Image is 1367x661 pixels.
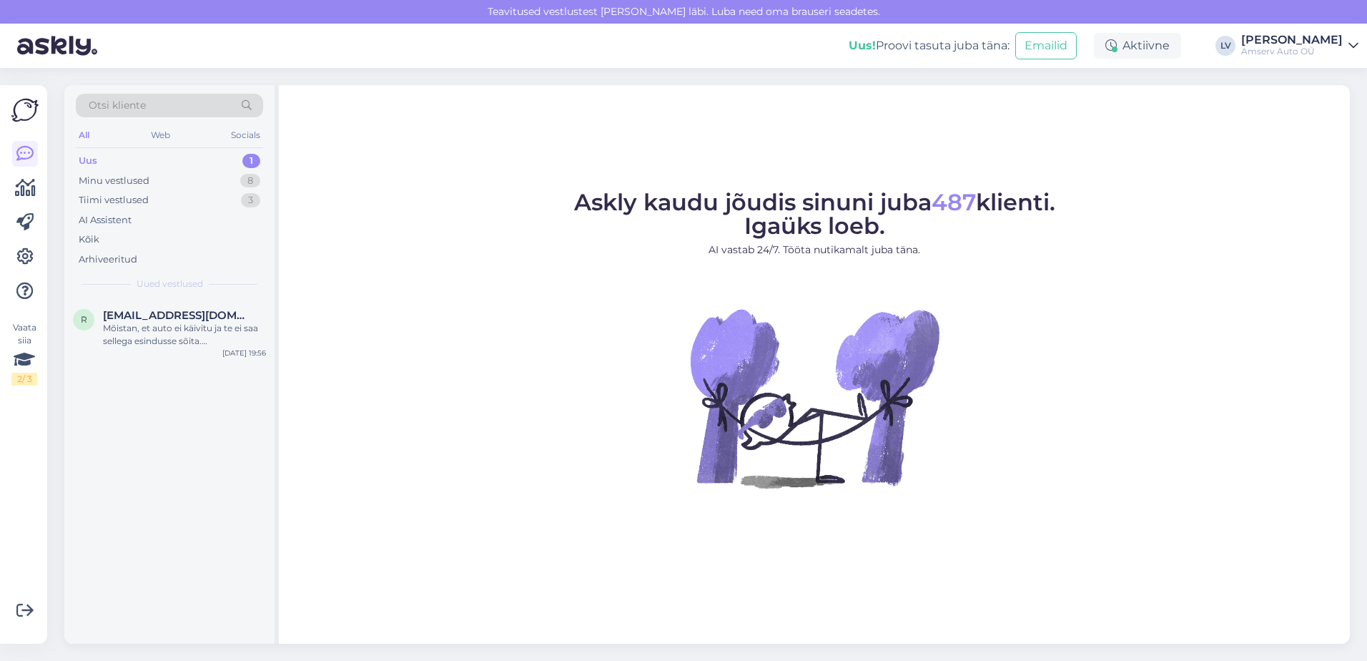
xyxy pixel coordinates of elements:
[242,154,260,168] div: 1
[76,126,92,145] div: All
[11,373,37,386] div: 2 / 3
[932,188,976,216] span: 487
[11,321,37,386] div: Vaata siia
[1094,33,1181,59] div: Aktiivne
[79,154,97,168] div: Uus
[148,126,173,145] div: Web
[79,174,149,188] div: Minu vestlused
[79,253,137,267] div: Arhiveeritud
[849,37,1010,54] div: Proovi tasuta juba täna:
[1241,46,1343,57] div: Amserv Auto OÜ
[79,232,99,247] div: Kõik
[79,213,132,227] div: AI Assistent
[1015,32,1077,59] button: Emailid
[241,193,260,207] div: 3
[574,243,1055,258] p: AI vastab 24/7. Tööta nutikamalt juba täna.
[11,97,39,124] img: Askly Logo
[103,309,252,322] span: ragne181@gmail.com
[686,269,943,527] img: No Chat active
[1241,34,1343,46] div: [PERSON_NAME]
[849,39,876,52] b: Uus!
[89,98,146,113] span: Otsi kliente
[574,188,1055,240] span: Askly kaudu jõudis sinuni juba klienti. Igaüks loeb.
[1241,34,1358,57] a: [PERSON_NAME]Amserv Auto OÜ
[81,314,87,325] span: r
[103,322,266,348] div: Mõistan, et auto ei käivitu ja te ei saa sellega esindusse sõita. [PERSON_NAME] [PERSON_NAME] olu...
[228,126,263,145] div: Socials
[137,278,203,290] span: Uued vestlused
[222,348,266,358] div: [DATE] 19:56
[1215,36,1235,56] div: LV
[240,174,260,188] div: 8
[79,193,149,207] div: Tiimi vestlused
